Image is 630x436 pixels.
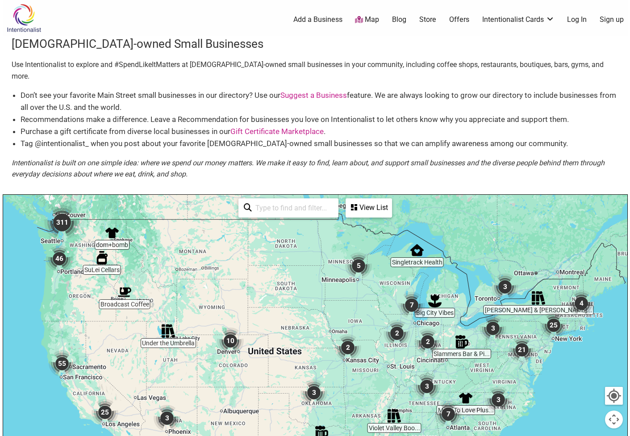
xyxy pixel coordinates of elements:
[21,113,619,126] li: Recommendations make a difference. Leave a Recommendation for businesses you love on Intentionali...
[482,15,555,25] a: Intentionalist Cards
[411,325,445,359] div: 2
[21,126,619,138] li: Purchase a gift certificate from diverse local businesses in our .
[380,316,414,350] div: 2
[102,222,122,243] div: dom+bomb
[505,333,539,367] div: 21
[564,286,598,320] div: 4
[537,308,571,342] div: 25
[41,201,83,244] div: 311
[158,321,179,341] div: Under the Umbrella
[213,324,247,358] div: 10
[3,4,45,33] img: Intentionalist
[567,15,587,25] a: Log In
[488,270,522,304] div: 3
[384,406,405,426] div: Violet Valley Bookstore
[605,387,623,405] button: Your Location
[410,369,444,403] div: 3
[346,199,391,216] div: View List
[355,15,379,25] a: Map
[12,159,605,179] em: Intentionalist is built on one simple idea: where we spend our money matters. We make it easy to ...
[331,331,365,365] div: 2
[42,242,76,276] div: 46
[407,240,427,260] div: Singletrack Health
[280,91,347,100] a: Suggest a Business
[297,376,331,410] div: 3
[481,383,515,417] div: 3
[600,15,624,25] a: Sign up
[451,331,472,352] div: Slammers Bar & Pizza Kitchen
[12,59,619,82] p: Use Intentionalist to explore and #SpendLikeItMatters at [DEMOGRAPHIC_DATA]-owned small businesse...
[21,89,619,113] li: Don’t see your favorite Main Street small businesses in our directory? Use our feature. We are al...
[230,127,324,136] a: Gift Certificate Marketplace
[419,15,436,25] a: Store
[293,15,342,25] a: Add a Business
[88,395,122,429] div: 25
[150,401,184,435] div: 3
[528,288,549,308] div: Keaton & Lloyd Bookshop
[12,36,619,52] h3: [DEMOGRAPHIC_DATA]-owned Small Businesses
[455,388,476,408] div: More To Love Plus Size Consignment
[605,411,623,428] button: Map camera controls
[431,397,465,431] div: 7
[395,288,429,322] div: 7
[449,15,469,25] a: Offers
[425,290,445,311] div: Big City Vibes
[114,282,135,302] div: Broadcast Coffee
[21,138,619,150] li: Tag @intentionalist_ when you post about your favorite [DEMOGRAPHIC_DATA]-owned small businesses ...
[346,198,392,218] div: See a list of the visible businesses
[92,247,112,268] div: SuLei Cellars
[476,311,510,345] div: 3
[252,199,333,217] input: Type to find and filter...
[45,347,79,381] div: 55
[392,15,406,25] a: Blog
[238,198,338,218] div: Type to search and filter
[342,249,375,283] div: 5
